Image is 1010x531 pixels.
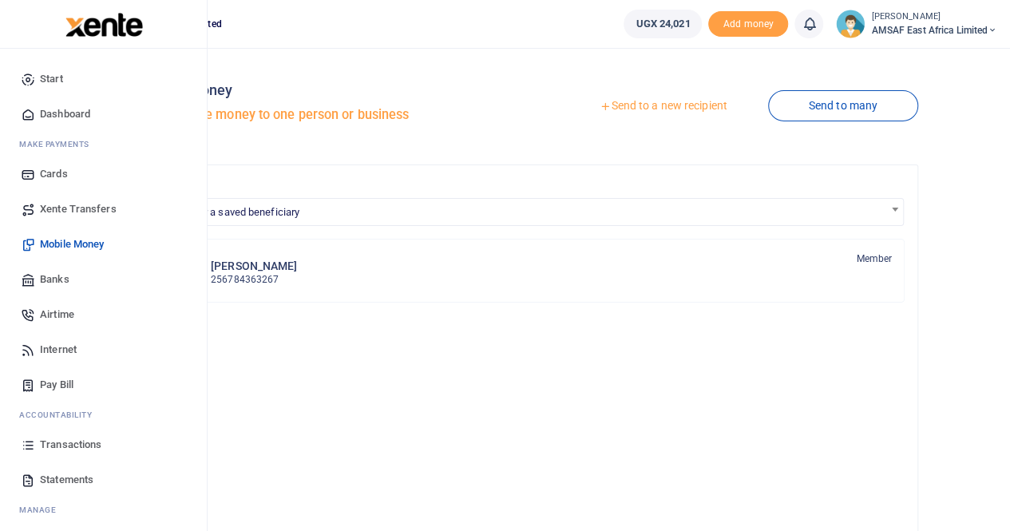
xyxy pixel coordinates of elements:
small: [PERSON_NAME] [871,10,997,24]
span: UGX 24,021 [636,16,690,32]
a: logo-small logo-large logo-large [64,18,143,30]
li: Wallet ballance [617,10,708,38]
a: Dashboard [13,97,194,132]
span: anage [27,504,57,516]
a: Pay Bill [13,367,194,402]
span: Xente Transfers [40,201,117,217]
span: Internet [40,342,77,358]
a: Send to many [768,90,918,121]
span: Airtime [40,307,74,323]
h4: Mobile Money [140,81,522,99]
a: Xente Transfers [13,192,194,227]
a: Start [13,61,194,97]
h6: [PERSON_NAME] [211,260,297,273]
span: countability [31,409,92,421]
a: Add money [708,17,788,29]
span: Cards [40,166,68,182]
span: Statements [40,472,93,488]
span: Pay Bill [40,377,73,393]
li: M [13,497,194,522]
span: Transactions [40,437,101,453]
li: Toup your wallet [708,11,788,38]
a: Send to a new recipient [559,92,767,121]
span: Search for a saved beneficiary [153,199,903,224]
span: Member [856,252,892,266]
h5: Send mobile money to one person or business [140,107,522,123]
a: profile-user [PERSON_NAME] AMSAF East Africa Limited [836,10,997,38]
img: profile-user [836,10,865,38]
span: Mobile Money [40,236,104,252]
span: Search for a saved beneficiary [152,198,904,226]
li: M [13,132,194,157]
a: DK [PERSON_NAME] 256784363267 Member [153,239,905,303]
span: AMSAF East Africa Limited [871,23,997,38]
a: Airtime [13,297,194,332]
img: logo-large [65,13,143,37]
span: ake Payments [27,138,89,150]
a: Transactions [13,427,194,462]
span: Search for a saved beneficiary [160,206,299,218]
a: Internet [13,332,194,367]
span: Dashboard [40,106,90,122]
span: Start [40,71,63,87]
span: Add money [708,11,788,38]
p: 256784363267 [211,272,297,287]
a: Banks [13,262,194,297]
a: Statements [13,462,194,497]
span: Banks [40,271,69,287]
li: Ac [13,402,194,427]
a: Cards [13,157,194,192]
a: Mobile Money [13,227,194,262]
a: UGX 24,021 [624,10,702,38]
